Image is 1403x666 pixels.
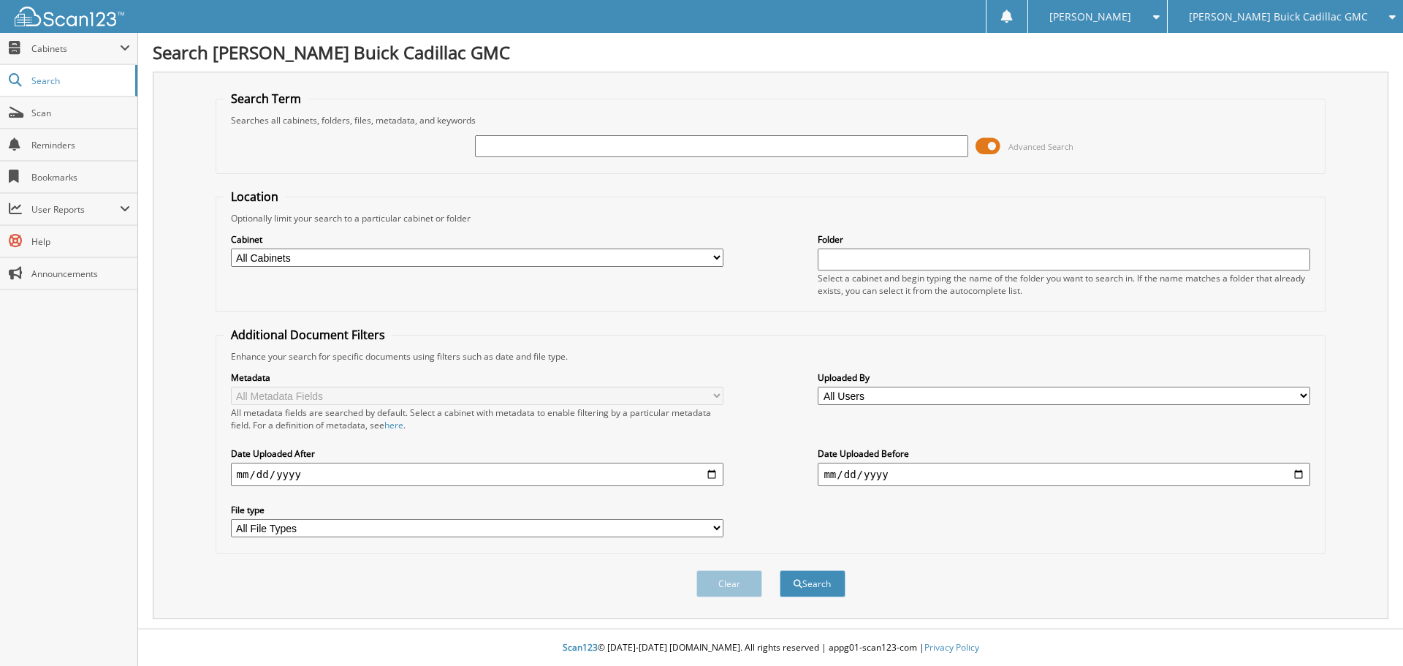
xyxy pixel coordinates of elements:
span: Scan123 [563,641,598,654]
div: © [DATE]-[DATE] [DOMAIN_NAME]. All rights reserved | appg01-scan123-com | [138,630,1403,666]
div: Searches all cabinets, folders, files, metadata, and keywords [224,114,1318,126]
label: Uploaded By [818,371,1310,384]
button: Search [780,570,845,597]
span: Bookmarks [31,171,130,183]
button: Clear [696,570,762,597]
span: [PERSON_NAME] [1049,12,1131,21]
legend: Location [224,189,286,205]
div: Enhance your search for specific documents using filters such as date and file type. [224,350,1318,363]
span: Help [31,235,130,248]
span: Scan [31,107,130,119]
div: Optionally limit your search to a particular cabinet or folder [224,212,1318,224]
legend: Search Term [224,91,308,107]
div: Select a cabinet and begin typing the name of the folder you want to search in. If the name match... [818,272,1310,297]
label: Folder [818,233,1310,246]
h1: Search [PERSON_NAME] Buick Cadillac GMC [153,40,1388,64]
span: Reminders [31,139,130,151]
label: File type [231,504,723,516]
span: Cabinets [31,42,120,55]
span: Search [31,75,128,87]
div: All metadata fields are searched by default. Select a cabinet with metadata to enable filtering b... [231,406,723,431]
input: end [818,463,1310,486]
label: Metadata [231,371,723,384]
a: here [384,419,403,431]
span: User Reports [31,203,120,216]
legend: Additional Document Filters [224,327,392,343]
label: Date Uploaded Before [818,447,1310,460]
img: scan123-logo-white.svg [15,7,124,26]
label: Cabinet [231,233,723,246]
a: Privacy Policy [924,641,979,654]
iframe: Chat Widget [1330,596,1403,666]
input: start [231,463,723,486]
span: [PERSON_NAME] Buick Cadillac GMC [1189,12,1368,21]
span: Announcements [31,268,130,280]
label: Date Uploaded After [231,447,723,460]
span: Advanced Search [1008,141,1073,152]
